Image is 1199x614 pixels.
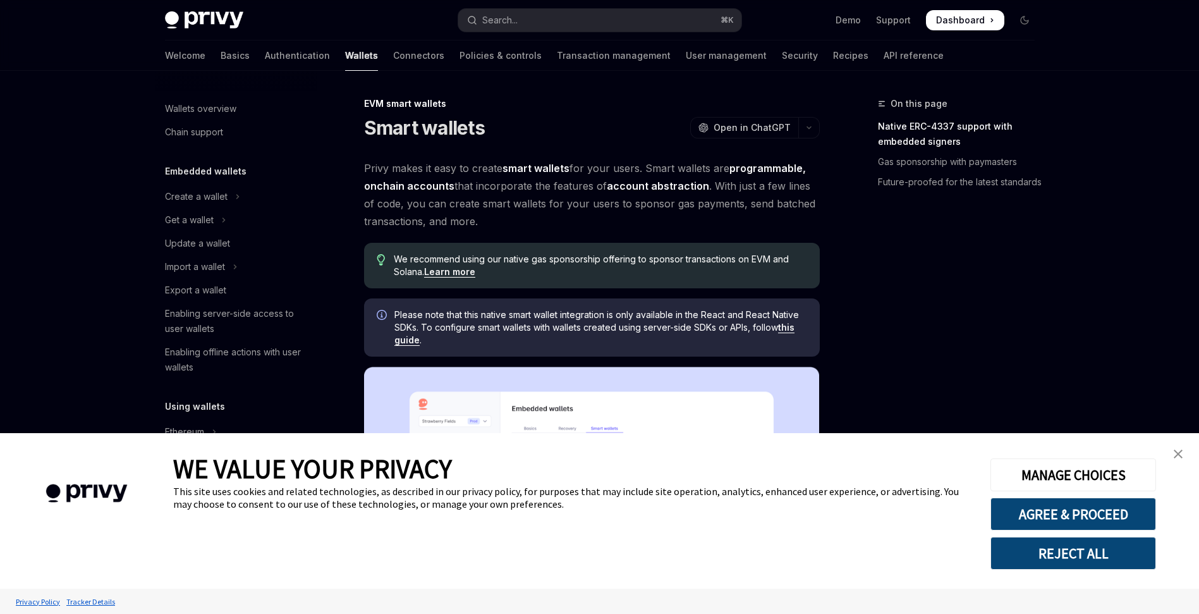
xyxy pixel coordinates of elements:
a: Wallets overview [155,97,317,120]
a: close banner [1166,441,1191,467]
a: Transaction management [557,40,671,71]
a: Recipes [833,40,868,71]
svg: Tip [377,254,386,266]
button: Toggle Ethereum section [155,421,317,443]
a: Learn more [424,266,475,278]
div: Enabling server-side access to user wallets [165,306,309,336]
div: Get a wallet [165,212,214,228]
span: Open in ChatGPT [714,121,791,134]
img: close banner [1174,450,1183,458]
h1: Smart wallets [364,116,485,139]
span: Privy makes it easy to create for your users. Smart wallets are that incorporate the features of ... [364,159,820,230]
button: Toggle Import a wallet section [155,255,317,278]
a: Update a wallet [155,232,317,255]
div: EVM smart wallets [364,97,820,110]
a: Tracker Details [63,591,118,613]
div: Import a wallet [165,259,225,274]
a: Enabling server-side access to user wallets [155,302,317,340]
a: Wallets [345,40,378,71]
img: dark logo [165,11,243,29]
button: MANAGE CHOICES [990,458,1156,491]
span: Please note that this native smart wallet integration is only available in the React and React Na... [394,309,807,347]
button: Toggle Create a wallet section [155,185,317,208]
a: Chain support [155,121,317,144]
strong: smart wallets [502,162,569,175]
div: Ethereum [165,424,204,439]
div: This site uses cookies and related technologies, as described in our privacy policy, for purposes... [173,485,971,510]
a: API reference [884,40,944,71]
a: Connectors [393,40,444,71]
a: Enabling offline actions with user wallets [155,341,317,379]
button: Toggle dark mode [1014,10,1035,30]
h5: Embedded wallets [165,164,246,179]
a: Export a wallet [155,279,317,302]
svg: Info [377,310,389,322]
a: Policies & controls [460,40,542,71]
img: company logo [19,466,154,521]
div: Export a wallet [165,283,226,298]
a: Gas sponsorship with paymasters [878,152,1045,172]
button: Open in ChatGPT [690,117,798,138]
a: Security [782,40,818,71]
a: Welcome [165,40,205,71]
h5: Using wallets [165,399,225,414]
a: Privacy Policy [13,591,63,613]
a: Demo [836,14,861,27]
div: Search... [482,13,518,28]
a: Basics [221,40,250,71]
span: WE VALUE YOUR PRIVACY [173,452,452,485]
button: AGREE & PROCEED [990,498,1156,531]
button: REJECT ALL [990,537,1156,570]
span: ⌘ K [721,15,734,25]
a: Dashboard [926,10,1004,30]
div: Create a wallet [165,189,228,204]
span: On this page [891,96,947,111]
a: User management [686,40,767,71]
a: Future-proofed for the latest standards [878,172,1045,192]
button: Open search [458,9,741,32]
div: Chain support [165,125,223,140]
span: Dashboard [936,14,985,27]
div: Enabling offline actions with user wallets [165,345,309,375]
div: Update a wallet [165,236,230,251]
a: Support [876,14,911,27]
a: Authentication [265,40,330,71]
div: Wallets overview [165,101,236,116]
a: account abstraction [607,180,709,193]
a: Native ERC-4337 support with embedded signers [878,116,1045,152]
span: We recommend using our native gas sponsorship offering to sponsor transactions on EVM and Solana. [394,253,806,278]
button: Toggle Get a wallet section [155,209,317,231]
